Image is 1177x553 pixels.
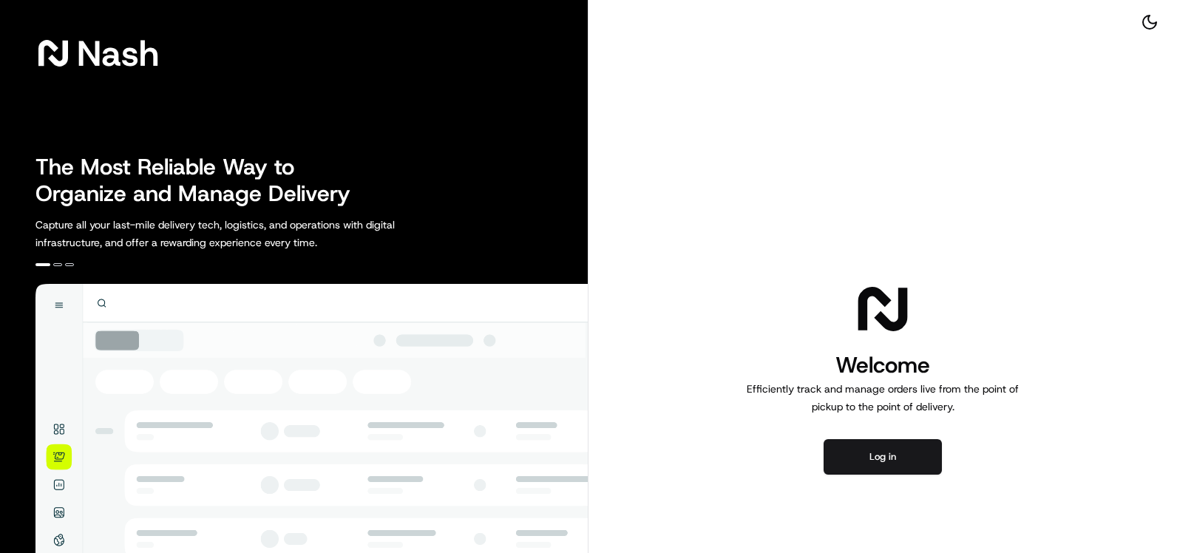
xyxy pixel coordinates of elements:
[77,38,159,68] span: Nash
[741,350,1025,380] h1: Welcome
[35,154,367,207] h2: The Most Reliable Way to Organize and Manage Delivery
[824,439,942,475] button: Log in
[35,216,461,251] p: Capture all your last-mile delivery tech, logistics, and operations with digital infrastructure, ...
[741,380,1025,415] p: Efficiently track and manage orders live from the point of pickup to the point of delivery.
